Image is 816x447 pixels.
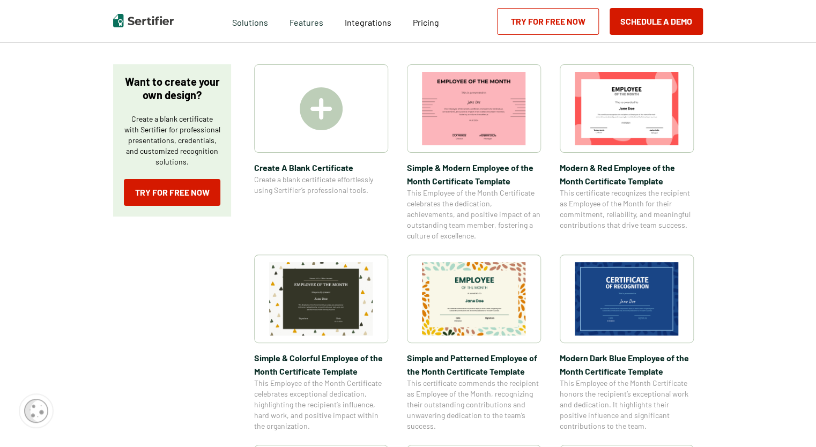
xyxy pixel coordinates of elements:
[290,14,323,28] span: Features
[345,17,391,27] span: Integrations
[113,14,174,27] img: Sertifier | Digital Credentialing Platform
[407,64,541,241] a: Simple & Modern Employee of the Month Certificate TemplateSimple & Modern Employee of the Month C...
[232,14,268,28] span: Solutions
[413,14,439,28] a: Pricing
[407,378,541,431] span: This certificate commends the recipient as Employee of the Month, recognizing their outstanding c...
[269,262,373,336] img: Simple & Colorful Employee of the Month Certificate Template
[407,161,541,188] span: Simple & Modern Employee of the Month Certificate Template
[762,396,816,447] iframe: Chat Widget
[345,14,391,28] a: Integrations
[300,87,343,130] img: Create A Blank Certificate
[575,72,679,145] img: Modern & Red Employee of the Month Certificate Template
[560,161,694,188] span: Modern & Red Employee of the Month Certificate Template
[254,351,388,378] span: Simple & Colorful Employee of the Month Certificate Template
[254,161,388,174] span: Create A Blank Certificate
[407,351,541,378] span: Simple and Patterned Employee of the Month Certificate Template
[124,114,220,167] p: Create a blank certificate with Sertifier for professional presentations, credentials, and custom...
[560,351,694,378] span: Modern Dark Blue Employee of the Month Certificate Template
[560,255,694,431] a: Modern Dark Blue Employee of the Month Certificate TemplateModern Dark Blue Employee of the Month...
[575,262,679,336] img: Modern Dark Blue Employee of the Month Certificate Template
[560,64,694,241] a: Modern & Red Employee of the Month Certificate TemplateModern & Red Employee of the Month Certifi...
[24,399,48,423] img: Cookie Popup Icon
[422,262,526,336] img: Simple and Patterned Employee of the Month Certificate Template
[254,174,388,196] span: Create a blank certificate effortlessly using Sertifier’s professional tools.
[407,255,541,431] a: Simple and Patterned Employee of the Month Certificate TemplateSimple and Patterned Employee of t...
[413,17,439,27] span: Pricing
[124,179,220,206] a: Try for Free Now
[407,188,541,241] span: This Employee of the Month Certificate celebrates the dedication, achievements, and positive impa...
[254,378,388,431] span: This Employee of the Month Certificate celebrates exceptional dedication, highlighting the recipi...
[422,72,526,145] img: Simple & Modern Employee of the Month Certificate Template
[610,8,703,35] button: Schedule a Demo
[254,255,388,431] a: Simple & Colorful Employee of the Month Certificate TemplateSimple & Colorful Employee of the Mon...
[560,378,694,431] span: This Employee of the Month Certificate honors the recipient’s exceptional work and dedication. It...
[497,8,599,35] a: Try for Free Now
[560,188,694,230] span: This certificate recognizes the recipient as Employee of the Month for their commitment, reliabil...
[124,75,220,102] p: Want to create your own design?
